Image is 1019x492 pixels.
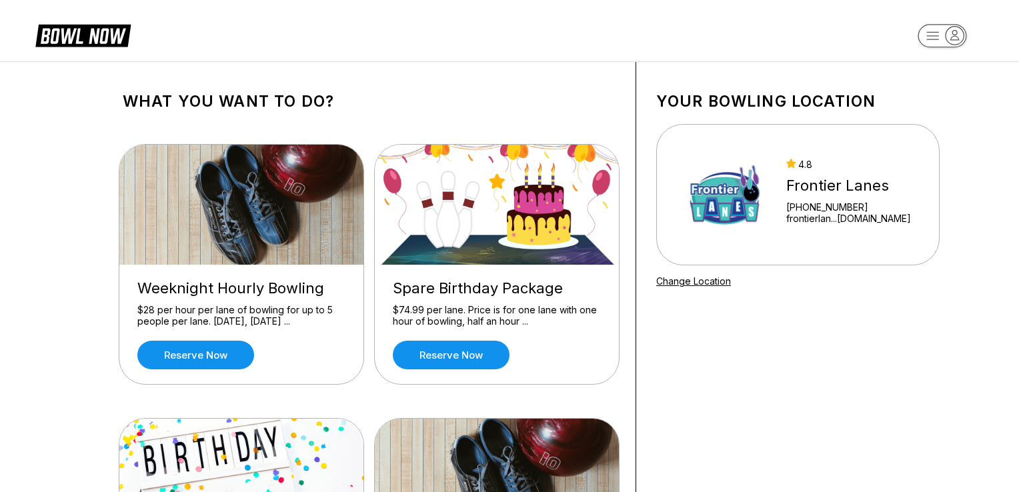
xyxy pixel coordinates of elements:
[137,341,254,369] a: Reserve now
[137,279,345,297] div: Weeknight Hourly Bowling
[786,177,911,195] div: Frontier Lanes
[786,213,911,224] a: frontierlan...[DOMAIN_NAME]
[123,92,616,111] h1: What you want to do?
[393,279,601,297] div: Spare Birthday Package
[656,92,940,111] h1: Your bowling location
[137,304,345,327] div: $28 per hour per lane of bowling for up to 5 people per lane. [DATE], [DATE] ...
[393,341,510,369] a: Reserve now
[119,145,365,265] img: Weeknight Hourly Bowling
[393,304,601,327] div: $74.99 per lane. Price is for one lane with one hour of bowling, half an hour ...
[674,145,774,245] img: Frontier Lanes
[786,159,911,170] div: 4.8
[786,201,911,213] div: [PHONE_NUMBER]
[375,145,620,265] img: Spare Birthday Package
[656,275,731,287] a: Change Location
